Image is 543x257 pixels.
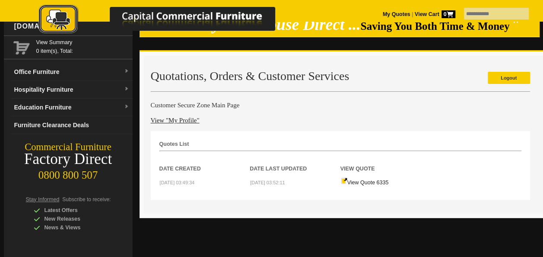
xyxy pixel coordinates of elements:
[159,141,189,147] strong: Quotes List
[34,223,116,232] div: News & Views
[36,38,129,54] span: 0 item(s), Total:
[36,38,129,47] a: View Summary
[250,180,285,185] small: [DATE] 03:52:11
[159,151,250,173] th: Date Created
[4,141,133,153] div: Commercial Furniture
[511,16,520,33] em: "
[413,11,455,17] a: View Cart0
[4,165,133,181] div: 0800 800 507
[11,63,133,81] a: Office Furnituredropdown
[415,11,455,17] strong: View Cart
[11,13,133,39] div: [DOMAIN_NAME]
[62,196,111,202] span: Subscribe to receive:
[11,99,133,116] a: Education Furnituredropdown
[11,81,133,99] a: Hospitality Furnituredropdown
[151,101,530,109] h4: Customer Secure Zone Main Page
[34,206,116,215] div: Latest Offers
[34,215,116,223] div: New Releases
[341,180,389,186] a: View Quote 6335
[340,151,431,173] th: View Quote
[441,10,455,18] span: 0
[383,11,410,17] a: My Quotes
[26,196,60,202] span: Stay Informed
[250,151,340,173] th: Date Last Updated
[151,70,530,83] h2: Quotations, Orders & Customer Services
[15,4,317,36] img: Capital Commercial Furniture Logo
[4,153,133,165] div: Factory Direct
[15,4,317,39] a: Capital Commercial Furniture Logo
[488,72,530,84] a: Logout
[361,20,510,32] span: Saving You Both Time & Money
[124,87,129,92] img: dropdown
[11,116,133,134] a: Furniture Clearance Deals
[124,69,129,74] img: dropdown
[124,104,129,109] img: dropdown
[341,177,347,184] img: Quote-icon
[151,117,200,124] a: View "My Profile"
[160,180,195,185] small: [DATE] 03:49:34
